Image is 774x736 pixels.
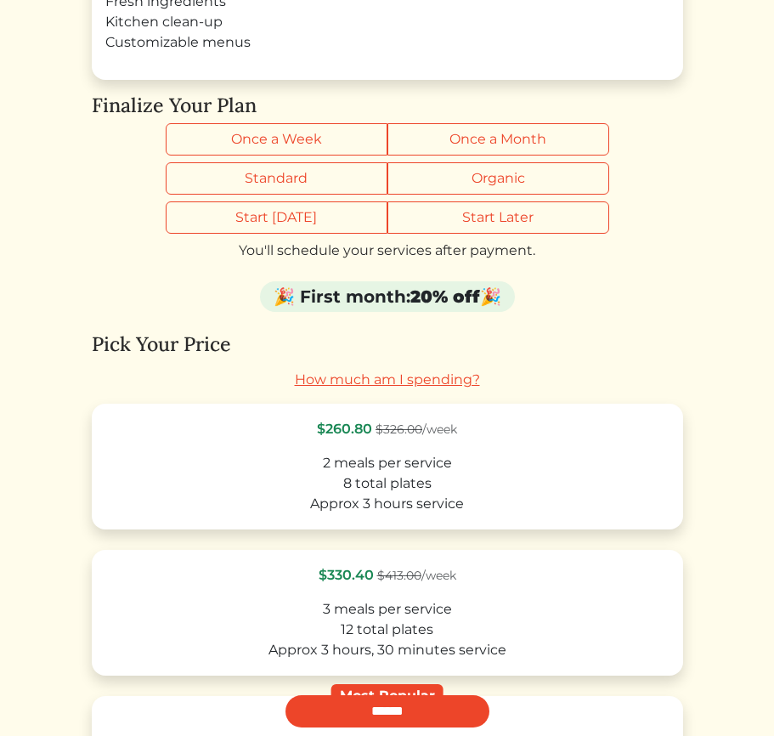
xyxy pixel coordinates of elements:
[260,281,515,312] div: 🎉 First month: 🎉
[92,241,683,261] div: You'll schedule your services after payment.
[166,201,609,234] div: Start timing
[295,371,480,388] a: How much am I spending?
[166,123,609,156] div: Billing frequency
[387,201,609,234] label: Start Later
[166,201,387,234] label: Start [DATE]
[166,123,387,156] label: Once a Week
[166,162,387,195] label: Standard
[107,453,668,473] div: 2 meals per service
[107,494,668,514] div: Approx 3 hours service
[105,12,669,32] li: Kitchen clean-up
[107,640,668,660] div: Approx 3 hours, 30 minutes service
[92,93,683,117] h4: Finalize Your Plan
[105,32,669,53] li: Customizable menus
[387,162,609,195] label: Organic
[107,620,668,640] div: 12 total plates
[410,286,480,307] strong: 20% off
[376,422,457,437] span: /week
[107,473,668,494] div: 8 total plates
[376,422,422,437] s: $326.00
[166,162,609,195] div: Grocery type
[107,599,668,620] div: 3 meals per service
[92,332,683,356] h4: Pick Your Price
[331,684,443,707] div: Most Popular
[377,568,456,583] span: /week
[377,568,421,583] s: $413.00
[319,567,374,583] span: $330.40
[387,123,609,156] label: Once a Month
[317,421,372,437] span: $260.80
